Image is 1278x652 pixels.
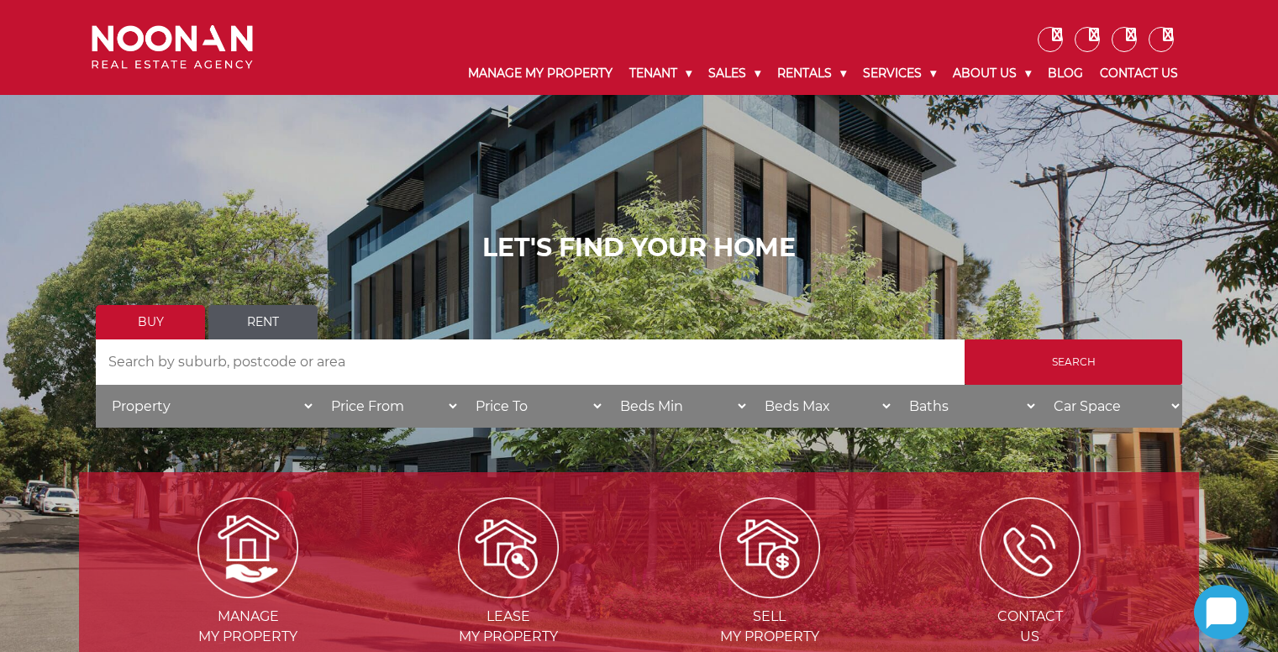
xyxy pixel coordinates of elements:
a: Blog [1039,52,1091,95]
a: Manage my Property Managemy Property [119,539,376,644]
h1: LET'S FIND YOUR HOME [96,233,1182,263]
a: Services [855,52,944,95]
a: Buy [96,305,205,339]
img: Lease my property [458,497,559,598]
img: Noonan Real Estate Agency [92,25,253,70]
a: Rentals [769,52,855,95]
input: Search by suburb, postcode or area [96,339,965,385]
a: Tenant [621,52,700,95]
img: ICONS [980,497,1081,598]
a: ICONS ContactUs [902,539,1159,644]
img: Manage my Property [197,497,298,598]
a: Sell my property Sellmy Property [641,539,898,644]
img: Sell my property [719,497,820,598]
a: About Us [944,52,1039,95]
a: Manage My Property [460,52,621,95]
a: Contact Us [1091,52,1186,95]
span: Lease my Property [380,607,637,647]
input: Search [965,339,1182,385]
span: Contact Us [902,607,1159,647]
a: Lease my property Leasemy Property [380,539,637,644]
span: Manage my Property [119,607,376,647]
a: Rent [208,305,318,339]
a: Sales [700,52,769,95]
span: Sell my Property [641,607,898,647]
